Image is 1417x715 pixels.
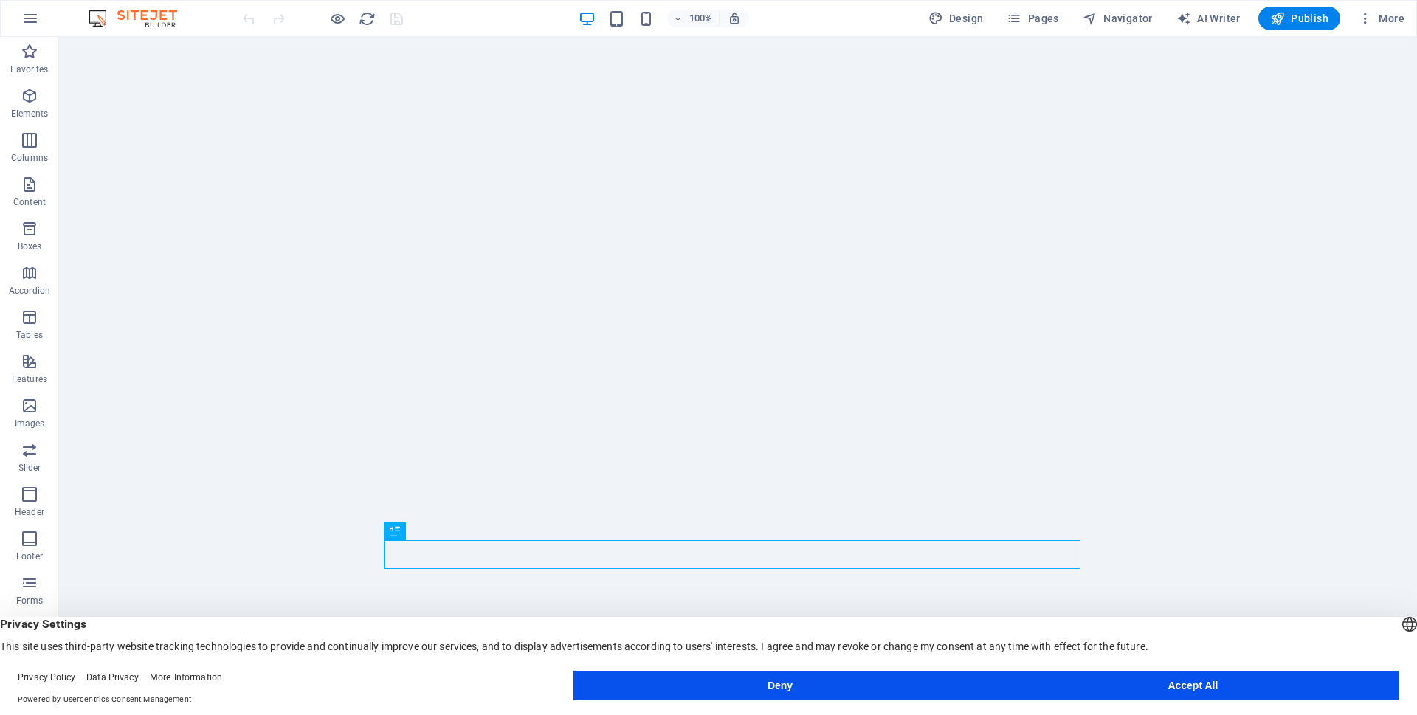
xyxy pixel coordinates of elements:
button: 100% [667,10,720,27]
p: Slider [18,462,41,474]
span: Navigator [1083,11,1153,26]
p: Boxes [18,241,42,252]
button: Navigator [1077,7,1159,30]
p: Header [15,506,44,518]
p: Forms [16,595,43,607]
i: On resize automatically adjust zoom level to fit chosen device. [728,12,741,25]
button: Design [923,7,990,30]
button: reload [358,10,376,27]
img: Editor Logo [85,10,196,27]
p: Accordion [9,285,50,297]
p: Tables [16,329,43,341]
p: Features [12,373,47,385]
p: Images [15,418,45,429]
p: Footer [16,550,43,562]
span: AI Writer [1176,11,1241,26]
h6: 100% [689,10,713,27]
button: More [1352,7,1410,30]
span: Publish [1270,11,1328,26]
button: Click here to leave preview mode and continue editing [328,10,346,27]
button: Pages [1001,7,1064,30]
span: More [1358,11,1404,26]
button: Publish [1258,7,1340,30]
p: Content [13,196,46,208]
button: AI Writer [1171,7,1247,30]
i: Reload page [359,10,376,27]
div: Design (Ctrl+Alt+Y) [923,7,990,30]
p: Columns [11,152,48,164]
span: Pages [1007,11,1058,26]
p: Elements [11,108,49,120]
span: Design [928,11,984,26]
p: Favorites [10,63,48,75]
